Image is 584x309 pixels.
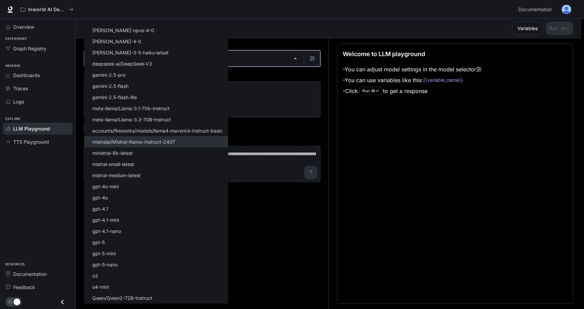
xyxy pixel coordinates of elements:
[92,49,169,56] p: [PERSON_NAME]-3-5-haiku-latest
[92,38,141,45] p: [PERSON_NAME]-4-0
[92,172,141,179] p: mistral-medium-latest
[92,138,175,145] p: mistralai/Mistral-Nemo-Instruct-2407
[92,71,125,78] p: gemini-2.5-pro
[92,250,116,257] p: gpt-5-mini
[92,294,152,302] p: Qwen/Qwen2-72B-Instruct
[92,94,137,101] p: gemini-2.5-flash-lite
[92,183,119,190] p: gpt-4o-mini
[92,228,121,235] p: gpt-4.1-nano
[92,216,119,223] p: gpt-4.1-mini
[92,105,170,112] p: meta-llama/Llama-3.1-70b-Instruct
[92,27,154,34] p: [PERSON_NAME]-opus-4-0
[92,205,108,212] p: gpt-4.1
[92,60,152,67] p: deepseek-ai/DeepSeek-V3
[92,261,118,268] p: gpt-5-nano
[92,283,109,290] p: o4-mini
[92,161,134,168] p: mistral-small-latest
[92,194,108,201] p: gpt-4o
[92,239,105,246] p: gpt-5
[92,127,223,134] p: accounts/fireworks/models/llama4-maverick-instruct-basic
[92,82,128,90] p: gemini-2.5-flash
[92,272,98,279] p: o3
[92,116,171,123] p: meta-llama/Llama-3.3-70B-Instruct
[92,149,133,157] p: ministral-8b-latest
